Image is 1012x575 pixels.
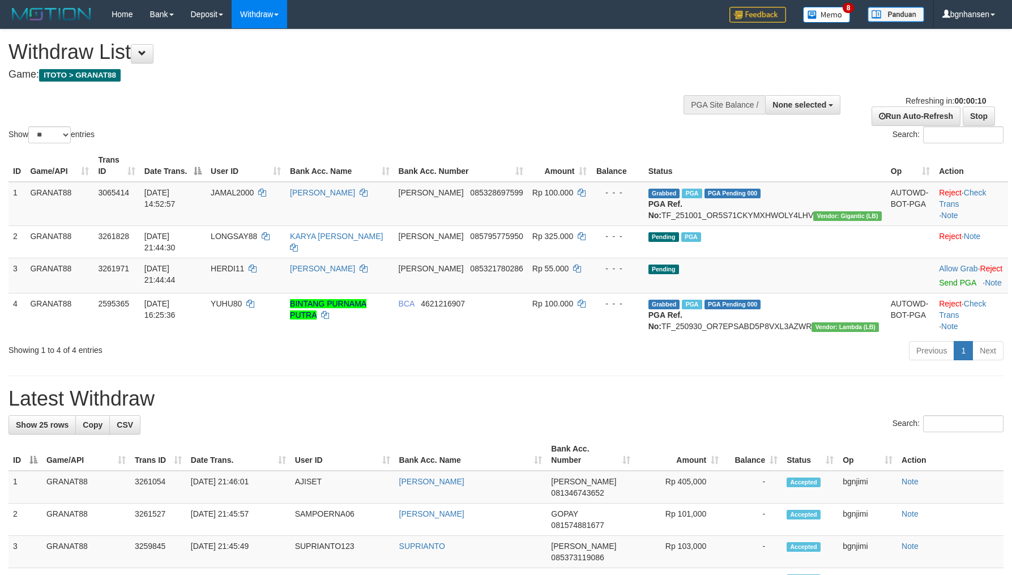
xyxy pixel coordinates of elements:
div: - - - [596,263,639,274]
span: PGA Pending [704,189,761,198]
th: Date Trans.: activate to sort column descending [140,150,206,182]
input: Search: [923,126,1004,143]
span: Vendor URL: https://dashboard.q2checkout.com/secure [812,322,879,332]
input: Search: [923,415,1004,432]
span: Pending [648,232,679,242]
a: Note [941,211,958,220]
span: [DATE] 16:25:36 [144,299,176,320]
a: Run Auto-Refresh [872,107,960,126]
span: HERDI11 [211,264,244,273]
span: 3261971 [98,264,129,273]
a: SUPRIANTO [399,542,445,551]
img: MOTION_logo.png [8,6,95,23]
img: panduan.png [868,7,924,22]
th: ID: activate to sort column descending [8,438,42,471]
td: SUPRIANTO123 [291,536,395,568]
a: [PERSON_NAME] [290,264,355,273]
td: bgnjimi [838,471,897,504]
span: ITOTO > GRANAT88 [39,69,121,82]
th: Status: activate to sort column ascending [782,438,838,471]
b: PGA Ref. No: [648,310,682,331]
th: Game/API: activate to sort column ascending [25,150,93,182]
span: Copy 085328697599 to clipboard [470,188,523,197]
span: 3065414 [98,188,129,197]
td: 4 [8,293,25,337]
span: 2595365 [98,299,129,308]
a: [PERSON_NAME] [399,509,464,518]
a: Stop [963,107,995,126]
h4: Game: [8,69,663,80]
span: Copy 085373119086 to clipboard [551,553,604,562]
h1: Withdraw List [8,41,663,63]
th: Trans ID: activate to sort column ascending [93,150,139,182]
span: [PERSON_NAME] [399,264,464,273]
span: Copy 081346743652 to clipboard [551,488,604,497]
span: CSV [117,420,133,429]
td: SAMPOERNA06 [291,504,395,536]
a: Reject [939,232,962,241]
th: Action [934,150,1008,182]
span: Grabbed [648,189,680,198]
select: Showentries [28,126,71,143]
span: None selected [772,100,826,109]
label: Search: [893,415,1004,432]
span: Refreshing in: [906,96,986,105]
td: 3261054 [130,471,186,504]
td: GRANAT88 [42,471,130,504]
td: AUTOWD-BOT-PGA [886,293,934,337]
a: Check Trans [939,299,986,320]
th: Action [897,438,1004,471]
td: GRANAT88 [42,536,130,568]
td: · · [934,293,1008,337]
span: Accepted [787,478,821,487]
span: GOPAY [551,509,578,518]
a: CSV [109,415,140,435]
a: Check Trans [939,188,986,208]
th: Status [644,150,886,182]
th: Bank Acc. Number: activate to sort column ascending [546,438,635,471]
td: GRANAT88 [25,182,93,226]
a: 1 [954,341,973,360]
span: [DATE] 21:44:30 [144,232,176,252]
span: 8 [843,3,855,13]
span: Copy 081574881677 to clipboard [551,521,604,530]
td: 3 [8,536,42,568]
span: JAMAL2000 [211,188,254,197]
th: ID [8,150,25,182]
td: · · [934,182,1008,226]
td: Rp 405,000 [635,471,723,504]
a: [PERSON_NAME] [399,477,464,486]
th: Bank Acc. Number: activate to sort column ascending [394,150,528,182]
th: Amount: activate to sort column ascending [528,150,592,182]
span: Vendor URL: https://dashboard.q2checkout.com/secure [813,211,882,221]
span: Copy 4621216907 to clipboard [421,299,465,308]
th: Amount: activate to sort column ascending [635,438,723,471]
td: GRANAT88 [25,258,93,293]
span: 3261828 [98,232,129,241]
td: [DATE] 21:46:01 [186,471,291,504]
img: Button%20Memo.svg [803,7,851,23]
td: GRANAT88 [25,293,93,337]
div: - - - [596,298,639,309]
a: Note [985,278,1002,287]
a: Note [902,542,919,551]
td: TF_251001_OR5S71CKYMXHWOLY4LHV [644,182,886,226]
span: Rp 325.000 [532,232,573,241]
td: TF_250930_OR7EPSABD5P8VXL3AZWR [644,293,886,337]
td: 3 [8,258,25,293]
a: Show 25 rows [8,415,76,435]
th: Date Trans.: activate to sort column ascending [186,438,291,471]
button: None selected [765,95,840,114]
span: · [939,264,980,273]
th: User ID: activate to sort column ascending [291,438,395,471]
th: Trans ID: activate to sort column ascending [130,438,186,471]
a: Previous [909,341,954,360]
a: Note [902,477,919,486]
td: · [934,258,1008,293]
td: · [934,225,1008,258]
td: 1 [8,471,42,504]
span: [PERSON_NAME] [551,477,616,486]
a: Send PGA [939,278,976,287]
td: - [723,471,782,504]
span: Copy 085321780286 to clipboard [470,264,523,273]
